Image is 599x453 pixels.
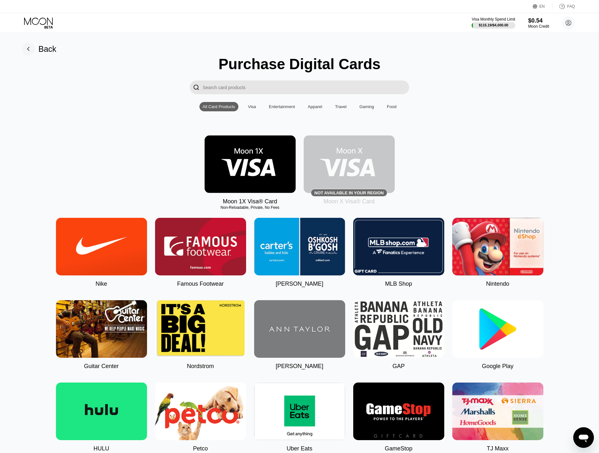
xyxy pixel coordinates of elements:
[332,102,350,111] div: Travel
[472,17,515,22] div: Visa Monthly Spend Limit
[287,445,312,452] div: Uber Eats
[392,363,405,370] div: GAP
[533,3,552,10] div: EN
[199,102,238,111] div: All Card Products
[223,198,277,205] div: Moon 1X Visa® Card
[308,104,322,109] div: Apparel
[203,80,409,94] input: Search card products
[323,198,374,205] div: Moon X Visa® Card
[528,24,549,29] div: Moon Credit
[479,23,508,27] div: $115.19 / $4,000.00
[387,104,397,109] div: Food
[472,17,515,29] div: Visa Monthly Spend Limit$115.19/$4,000.00
[203,104,235,109] div: All Card Products
[187,363,214,370] div: Nordstrom
[304,135,395,193] div: Not available in your region
[269,104,295,109] div: Entertainment
[205,205,296,210] div: Non-Reloadable, Private, No Fees
[486,281,509,287] div: Nintendo
[190,80,203,94] div: 
[218,55,381,73] div: Purchase Digital Cards
[567,4,575,9] div: FAQ
[177,281,224,287] div: Famous Footwear
[539,4,545,9] div: EN
[96,281,107,287] div: Nike
[384,102,400,111] div: Food
[528,17,549,29] div: $0.54Moon Credit
[487,445,509,452] div: TJ Maxx
[552,3,575,10] div: FAQ
[314,190,383,195] div: Not available in your region
[276,281,323,287] div: [PERSON_NAME]
[93,445,109,452] div: HULU
[193,445,208,452] div: Petco
[482,363,513,370] div: Google Play
[305,102,326,111] div: Apparel
[359,104,374,109] div: Gaming
[248,104,256,109] div: Visa
[385,281,412,287] div: MLB Shop
[276,363,323,370] div: [PERSON_NAME]
[193,84,199,91] div: 
[84,363,119,370] div: Guitar Center
[266,102,298,111] div: Entertainment
[385,445,412,452] div: GameStop
[245,102,259,111] div: Visa
[573,427,594,448] iframe: Button to launch messaging window
[335,104,347,109] div: Travel
[39,44,57,54] div: Back
[356,102,377,111] div: Gaming
[22,42,57,55] div: Back
[528,17,549,24] div: $0.54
